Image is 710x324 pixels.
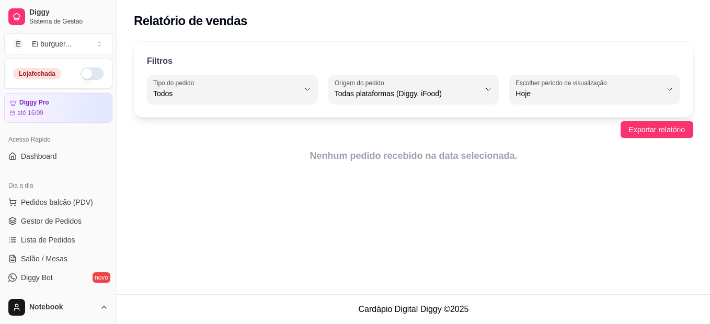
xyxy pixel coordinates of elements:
[509,75,680,104] button: Escolher período de visualizaçãoHoje
[4,269,112,286] a: Diggy Botnovo
[21,197,93,207] span: Pedidos balcão (PDV)
[4,213,112,229] a: Gestor de Pedidos
[19,99,49,107] article: Diggy Pro
[4,93,112,123] a: Diggy Proaté 16/09
[21,235,75,245] span: Lista de Pedidos
[621,121,693,138] button: Exportar relatório
[629,124,685,135] span: Exportar relatório
[516,88,661,99] span: Hoje
[21,216,82,226] span: Gestor de Pedidos
[13,39,24,49] span: E
[4,4,112,29] a: DiggySistema de Gestão
[4,232,112,248] a: Lista de Pedidos
[4,131,112,148] div: Acesso Rápido
[29,303,96,312] span: Notebook
[32,39,72,49] div: Ei burguer ...
[117,294,710,324] footer: Cardápio Digital Diggy © 2025
[328,75,499,104] button: Origem do pedidoTodas plataformas (Diggy, iFood)
[29,8,108,17] span: Diggy
[147,75,318,104] button: Tipo do pedidoTodos
[516,78,610,87] label: Escolher período de visualização
[4,177,112,194] div: Dia a dia
[4,33,112,54] button: Select a team
[147,55,173,67] p: Filtros
[21,272,53,283] span: Diggy Bot
[335,78,387,87] label: Origem do pedido
[4,288,112,305] a: KDS
[4,194,112,211] button: Pedidos balcão (PDV)
[13,68,61,79] div: Loja fechada
[4,148,112,165] a: Dashboard
[21,253,67,264] span: Salão / Mesas
[29,17,108,26] span: Sistema de Gestão
[4,295,112,320] button: Notebook
[17,109,43,117] article: até 16/09
[81,67,104,80] button: Alterar Status
[335,88,480,99] span: Todas plataformas (Diggy, iFood)
[153,78,198,87] label: Tipo do pedido
[134,148,693,163] article: Nenhum pedido recebido na data selecionada.
[153,88,299,99] span: Todos
[134,13,247,29] h2: Relatório de vendas
[21,151,57,161] span: Dashboard
[4,250,112,267] a: Salão / Mesas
